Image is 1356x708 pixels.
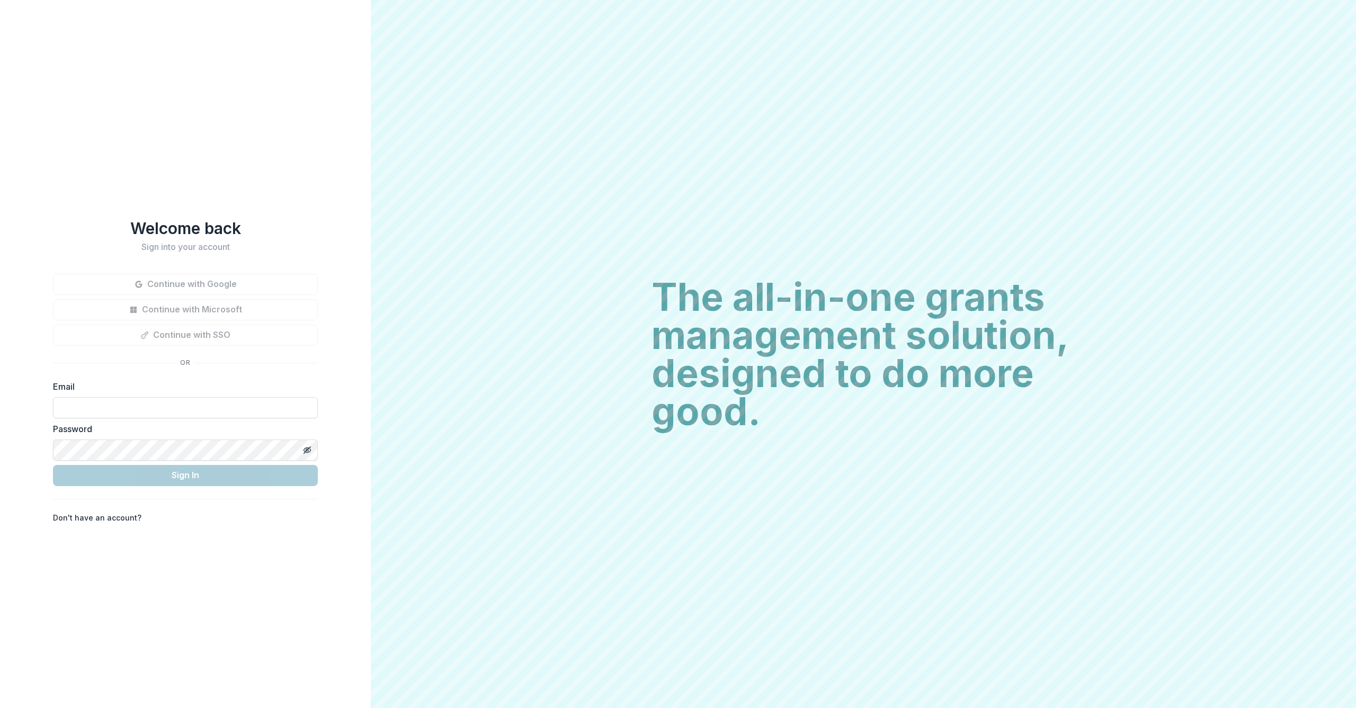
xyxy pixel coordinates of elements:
h1: Welcome back [53,219,318,238]
button: Sign In [53,465,318,486]
p: Don't have an account? [53,512,141,523]
button: Continue with Google [53,274,318,295]
label: Password [53,423,311,435]
button: Continue with Microsoft [53,299,318,320]
label: Email [53,380,311,393]
button: Toggle password visibility [299,442,316,459]
h2: Sign into your account [53,242,318,252]
button: Continue with SSO [53,325,318,346]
